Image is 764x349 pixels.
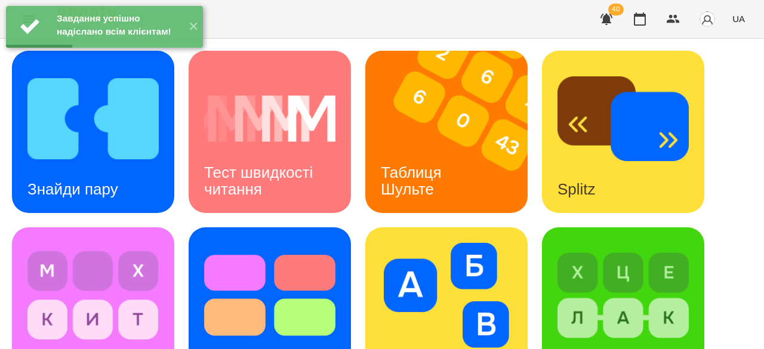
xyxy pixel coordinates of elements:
[557,66,689,171] img: Splitz
[27,180,118,198] h3: Знайди пару
[557,180,596,198] h3: Splitz
[381,163,446,197] h3: Таблиця Шульте
[204,163,317,197] h3: Тест швидкості читання
[57,12,179,38] div: Завдання успішно надіслано всім клієнтам!
[732,13,745,25] span: UA
[728,8,750,30] button: UA
[204,66,335,171] img: Тест швидкості читання
[381,243,512,348] img: Алфавіт
[365,51,543,213] img: Таблиця Шульте
[27,66,159,171] img: Знайди пару
[557,243,689,348] img: Знайди слово
[699,11,716,27] img: avatar_s.png
[365,51,528,213] a: Таблиця ШультеТаблиця Шульте
[542,51,704,213] a: SplitzSplitz
[204,243,335,348] img: Тест Струпа
[12,51,174,213] a: Знайди паруЗнайди пару
[189,51,351,213] a: Тест швидкості читанняТест швидкості читання
[608,4,624,16] span: 40
[27,243,159,348] img: Філворди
